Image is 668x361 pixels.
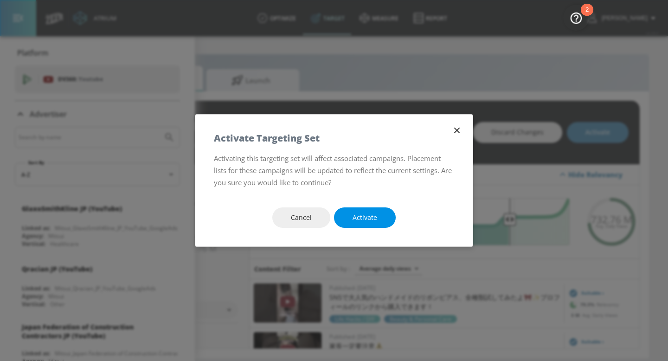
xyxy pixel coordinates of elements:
span: Cancel [291,212,312,224]
h5: Activate Targeting Set [214,133,320,143]
div: 2 [585,10,589,22]
button: Open Resource Center, 2 new notifications [563,5,589,31]
p: Activating this targeting set will affect associated campaigns. Placement lists for these campaig... [214,152,454,189]
button: Activate [334,207,396,228]
button: Cancel [272,207,330,228]
span: Activate [353,212,377,224]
